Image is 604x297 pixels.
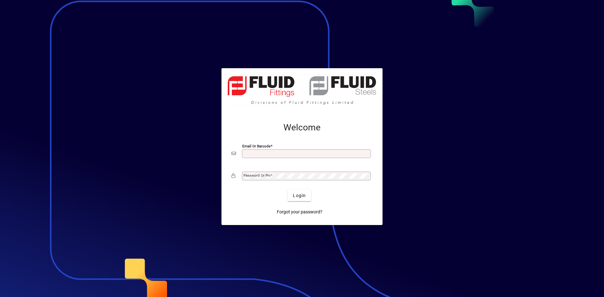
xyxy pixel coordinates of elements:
[243,173,271,178] mat-label: Password or Pin
[232,122,372,133] h2: Welcome
[274,206,325,217] a: Forgot your password?
[288,190,311,201] button: Login
[242,144,271,148] mat-label: Email or Barcode
[293,192,306,199] span: Login
[277,209,322,215] span: Forgot your password?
